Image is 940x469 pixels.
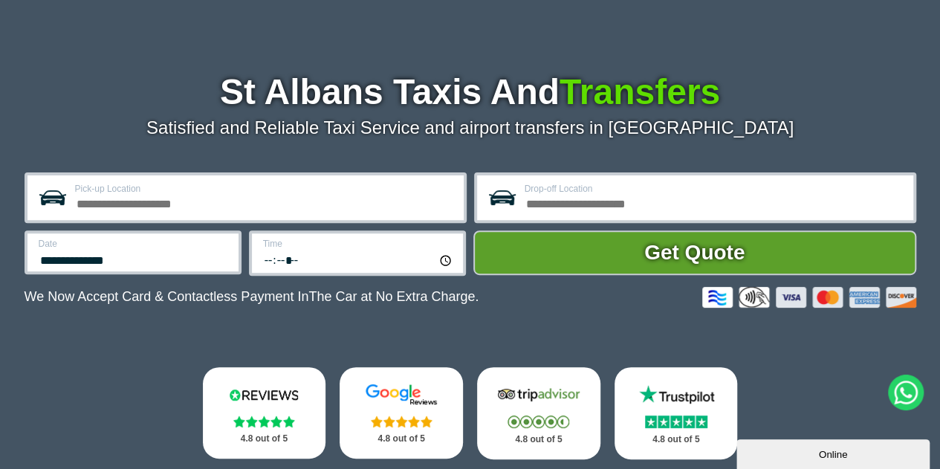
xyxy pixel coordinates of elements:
p: Satisfied and Reliable Taxi Service and airport transfers in [GEOGRAPHIC_DATA] [25,117,916,138]
span: The Car at No Extra Charge. [308,289,479,304]
label: Date [39,239,230,248]
button: Get Quote [473,230,916,275]
img: Stars [645,415,707,428]
a: Tripadvisor Stars 4.8 out of 5 [477,367,600,459]
p: 4.8 out of 5 [356,430,447,448]
img: Google [357,384,446,406]
img: Trustpilot [632,384,721,406]
img: Stars [233,415,295,427]
p: 4.8 out of 5 [493,430,584,449]
img: Stars [508,415,569,428]
a: Trustpilot Stars 4.8 out of 5 [615,367,738,459]
p: 4.8 out of 5 [631,430,722,449]
label: Pick-up Location [75,184,455,193]
h1: St Albans Taxis And [25,74,916,110]
img: Tripadvisor [494,384,583,406]
a: Google Stars 4.8 out of 5 [340,367,463,459]
img: Reviews.io [219,384,308,406]
img: Stars [371,415,432,427]
img: Credit And Debit Cards [702,287,916,308]
label: Drop-off Location [525,184,904,193]
p: We Now Accept Card & Contactless Payment In [25,289,479,305]
p: 4.8 out of 5 [219,430,310,448]
iframe: chat widget [736,436,933,469]
a: Reviews.io Stars 4.8 out of 5 [203,367,326,459]
span: Transfers [560,72,720,111]
label: Time [263,239,454,248]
